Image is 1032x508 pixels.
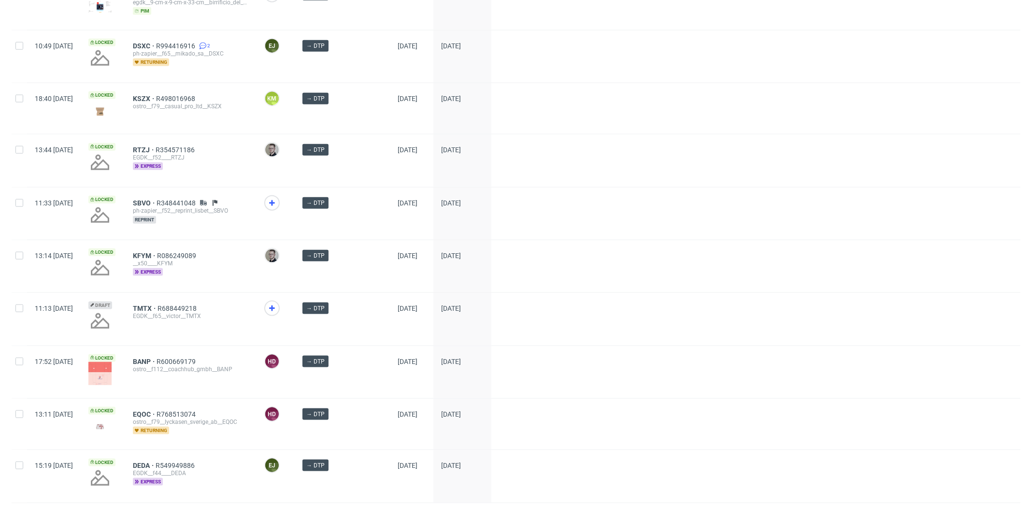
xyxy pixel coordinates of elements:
[35,252,73,260] span: 13:14 [DATE]
[88,91,115,99] span: Locked
[133,146,156,154] a: RTZJ
[88,459,115,466] span: Locked
[306,199,325,207] span: → DTP
[157,410,198,418] a: R768513074
[398,199,417,207] span: [DATE]
[156,95,197,102] span: R498016968
[265,92,279,105] figcaption: KM
[156,146,197,154] span: R354571186
[88,302,112,309] span: Draft
[265,407,279,421] figcaption: HD
[133,154,249,161] div: EGDK__f52____RTZJ
[156,42,197,50] a: R994416916
[158,305,199,312] a: R688449218
[441,146,461,154] span: [DATE]
[306,410,325,419] span: → DTP
[133,305,158,312] a: TMTX
[88,196,115,203] span: Locked
[441,95,461,102] span: [DATE]
[265,39,279,53] figcaption: EJ
[441,305,461,312] span: [DATE]
[133,102,249,110] div: ostro__f79__casual_pro_ltd__KSZX
[133,50,249,58] div: ph-zapier__f65__mikado_sa__DSXC
[306,251,325,260] span: → DTP
[133,365,249,373] div: ostro__f112__coachhub_gmbh__BANP
[265,143,279,157] img: Krystian Gaza
[265,249,279,262] img: Krystian Gaza
[133,58,169,66] span: returning
[265,355,279,368] figcaption: HD
[88,143,115,151] span: Locked
[156,462,197,469] a: R549949886
[133,268,163,276] span: express
[35,42,73,50] span: 10:49 [DATE]
[88,354,115,362] span: Locked
[306,145,325,154] span: → DTP
[88,1,112,13] img: version_two_editor_design.png
[88,256,112,279] img: no_design.png
[398,305,417,312] span: [DATE]
[197,42,210,50] a: 2
[88,309,112,333] img: no_design.png
[441,199,461,207] span: [DATE]
[133,207,249,215] div: ph-zapier__f52__reprint_lisbet__SBVO
[133,252,157,260] a: KFYM
[441,358,461,365] span: [DATE]
[157,358,198,365] a: R600669179
[441,252,461,260] span: [DATE]
[88,151,112,174] img: no_design.png
[306,94,325,103] span: → DTP
[398,410,417,418] span: [DATE]
[35,146,73,154] span: 13:44 [DATE]
[306,304,325,313] span: → DTP
[133,462,156,469] a: DEDA
[306,357,325,366] span: → DTP
[88,203,112,227] img: no_design.png
[88,46,112,70] img: no_design.png
[133,260,249,267] div: __x50____KFYM
[398,358,417,365] span: [DATE]
[133,7,151,15] span: pim
[133,358,157,365] span: BANP
[35,462,73,469] span: 15:19 [DATE]
[35,358,73,365] span: 17:52 [DATE]
[35,305,73,312] span: 11:13 [DATE]
[88,362,112,385] img: version_two_editor_design.png
[88,466,112,490] img: no_design.png
[133,410,157,418] span: EQOC
[35,199,73,207] span: 11:33 [DATE]
[133,427,169,435] span: returning
[207,42,210,50] span: 2
[157,252,198,260] a: R086249089
[133,478,163,486] span: express
[133,162,163,170] span: express
[398,146,417,154] span: [DATE]
[398,462,417,469] span: [DATE]
[133,418,249,426] div: ostro__f79__lyckasen_sverige_ab__EQOC
[88,407,115,415] span: Locked
[265,459,279,472] figcaption: EJ
[88,420,112,433] img: version_two_editor_design
[306,42,325,50] span: → DTP
[133,199,157,207] a: SBVO
[133,42,156,50] a: DSXC
[133,469,249,477] div: EGDK__f44____DEDA
[441,462,461,469] span: [DATE]
[157,199,198,207] a: R348441048
[133,95,156,102] span: KSZX
[35,95,73,102] span: 18:40 [DATE]
[441,42,461,50] span: [DATE]
[441,410,461,418] span: [DATE]
[88,104,112,117] img: version_two_editor_design.png
[398,95,417,102] span: [DATE]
